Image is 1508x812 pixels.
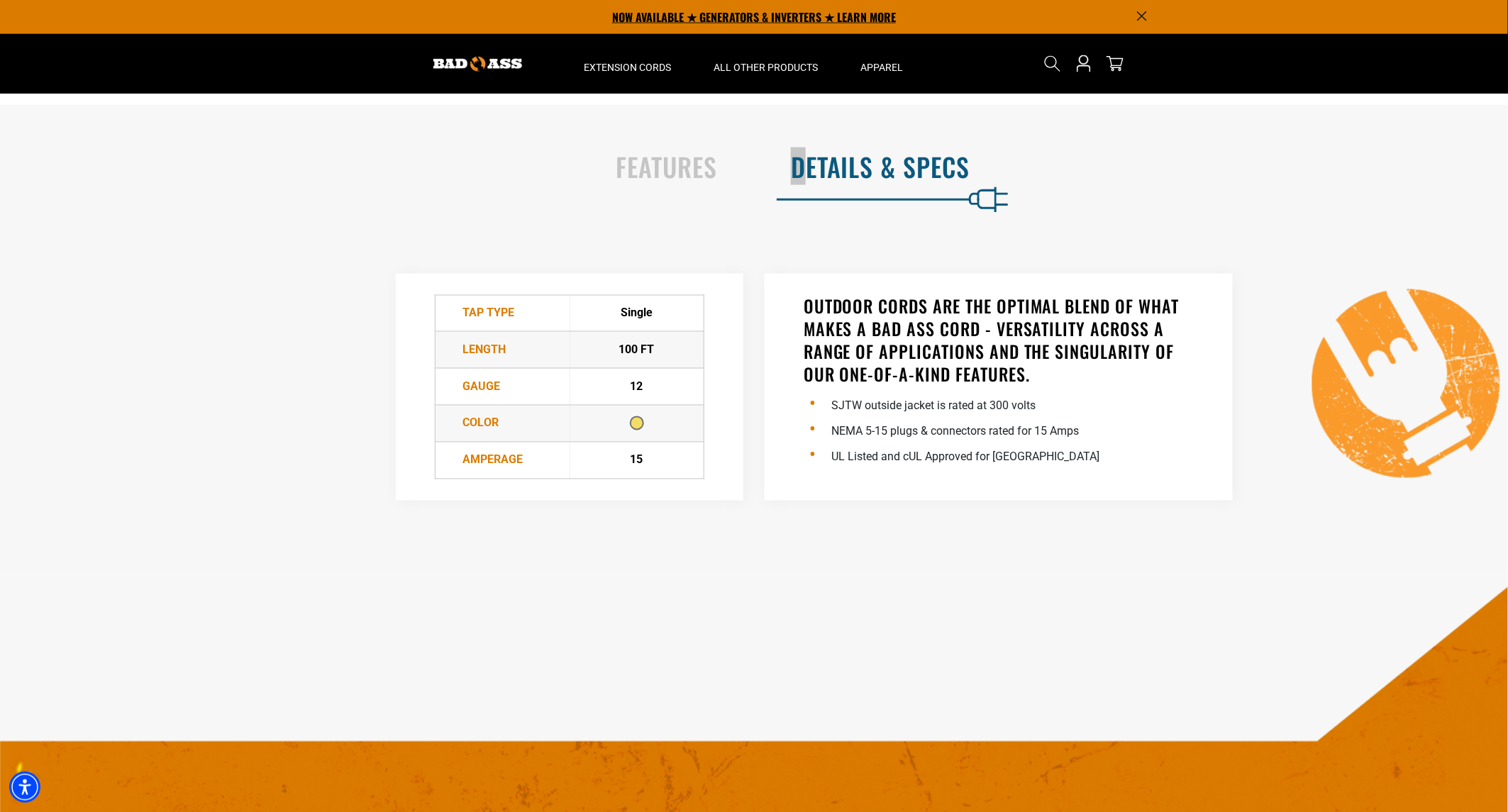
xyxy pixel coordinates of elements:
[571,379,704,396] div: 12
[791,152,1478,182] h2: Details & Specs
[9,772,40,803] div: Accessibility Menu
[562,34,692,94] summary: Extension Cords
[436,442,570,479] td: Amperage
[433,57,522,72] img: Bad Ass Extension Cords
[692,34,839,94] summary: All Other Products
[584,61,671,74] span: Extension Cords
[832,417,1194,443] li: NEMA 5-15 plugs & connectors rated for 15 Amps
[571,342,704,359] div: 100 FT
[30,152,717,182] h2: Features
[436,295,570,332] td: TAP Type
[1104,55,1126,72] a: cart
[436,332,570,369] td: Length
[570,295,704,332] td: Single
[436,406,570,443] td: Color
[860,61,903,74] span: Apparel
[832,443,1194,468] li: UL Listed and cUL Approved for [GEOGRAPHIC_DATA]
[1041,52,1064,75] summary: Search
[804,295,1194,386] h3: Outdoor cords are the optimal blend of what makes a Bad Ass cord - versatility across a range of ...
[832,391,1194,417] li: SJTW outside jacket is rated at 300 volts
[714,61,818,74] span: All Other Products
[570,442,704,479] td: 15
[839,34,924,94] summary: Apparel
[1072,34,1095,94] a: Open this option
[436,369,570,406] td: Gauge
